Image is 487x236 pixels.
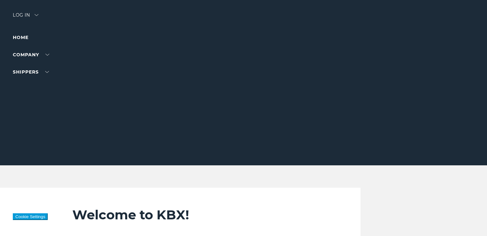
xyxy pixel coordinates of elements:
img: arrow [35,14,38,16]
h2: Welcome to KBX! [72,207,335,223]
img: kbx logo [220,13,268,41]
div: Log in [13,13,38,22]
button: Cookie Settings [13,213,48,220]
a: Carriers [13,86,49,92]
a: SHIPPERS [13,69,49,75]
a: Company [13,52,49,58]
a: Home [13,35,28,40]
